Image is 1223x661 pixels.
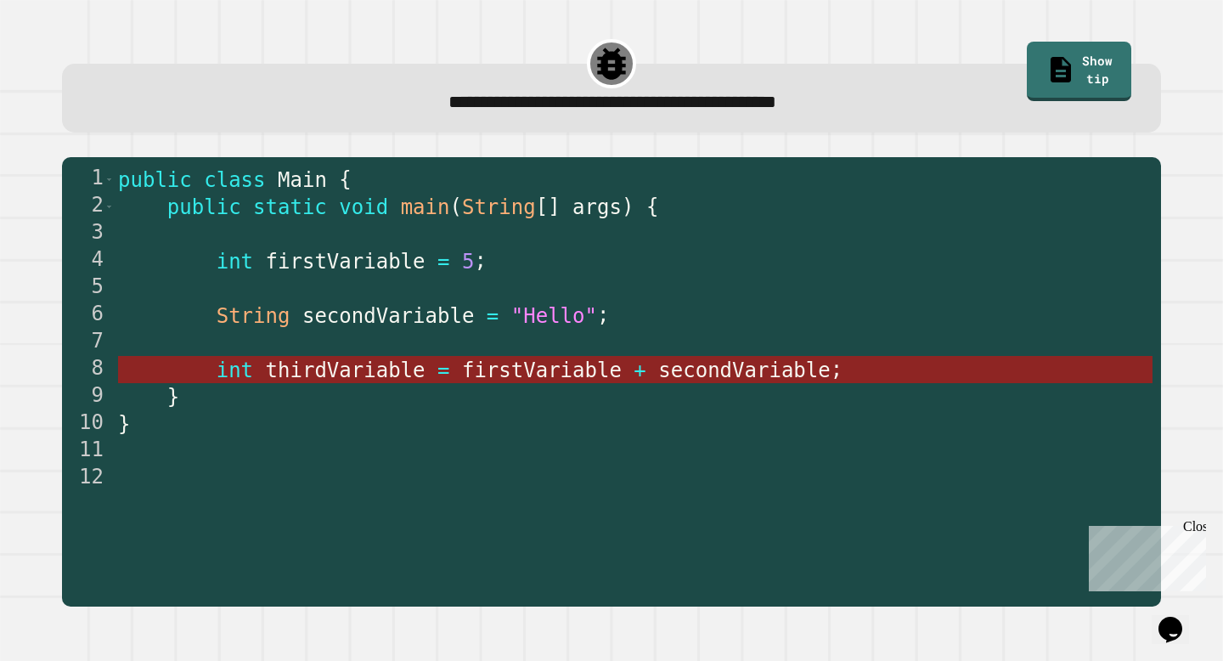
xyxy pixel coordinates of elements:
[1152,593,1206,644] iframe: chat widget
[487,304,499,328] span: =
[266,359,426,382] span: thirdVariable
[572,195,622,219] span: args
[658,359,830,382] span: secondVariable
[462,250,474,274] span: 5
[167,195,241,219] span: public
[204,168,265,192] span: class
[1082,519,1206,591] iframe: chat widget
[462,359,622,382] span: firstVariable
[302,304,474,328] span: secondVariable
[104,193,114,220] span: Toggle code folding, rows 2 through 9
[118,168,192,192] span: public
[62,329,115,356] div: 7
[62,220,115,247] div: 3
[266,250,426,274] span: firstVariable
[437,359,449,382] span: =
[62,302,115,329] div: 6
[217,359,253,382] span: int
[62,383,115,410] div: 9
[62,410,115,438] div: 10
[462,195,536,219] span: String
[437,250,449,274] span: =
[62,356,115,383] div: 8
[62,247,115,274] div: 4
[217,250,253,274] span: int
[253,195,327,219] span: static
[511,304,597,328] span: "Hello"
[634,359,646,382] span: +
[62,166,115,193] div: 1
[217,304,290,328] span: String
[104,166,114,193] span: Toggle code folding, rows 1 through 10
[62,465,115,492] div: 12
[1027,42,1130,101] a: Show tip
[7,7,117,108] div: Chat with us now!Close
[62,274,115,302] div: 5
[62,438,115,465] div: 11
[278,168,327,192] span: Main
[340,195,389,219] span: void
[401,195,450,219] span: main
[62,193,115,220] div: 2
